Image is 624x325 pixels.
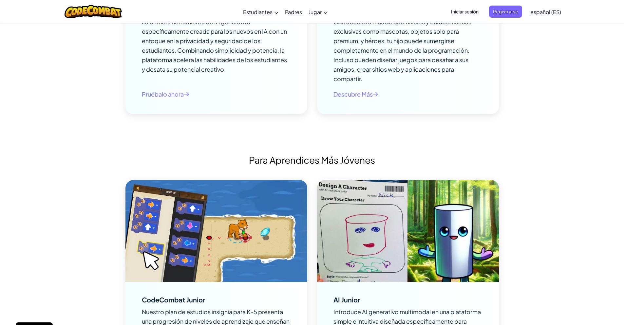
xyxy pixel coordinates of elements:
a: Jugar [305,3,331,21]
button: Descubre Más [333,87,378,101]
span: La primera herramienta de IA generativa específicamente creada para los nuevos en IA con un enfoq... [142,18,287,73]
button: Pruébalo ahora [142,87,189,101]
img: CodeCombat logo [65,5,122,18]
span: Estudiantes [243,9,273,15]
div: CodeCombat Junior [142,297,205,303]
img: Image to illustrate CodeCombat Junior [125,180,307,282]
a: Descubre Más [333,89,378,99]
span: Con acceso a más de 530 niveles y características exclusivas como mascotas, objetos solo para pre... [333,18,471,82]
a: Pruébalo ahora [142,89,189,99]
h2: Para Aprendices Más Jóvenes [125,153,499,167]
div: AI Junior [333,297,360,303]
a: Estudiantes [240,3,282,21]
span: Jugar [309,9,322,15]
a: español (ES) [527,3,564,21]
button: Registrarse [489,6,522,18]
span: español (ES) [530,9,561,15]
a: Padres [282,3,305,21]
img: Image to illustrate AI Junior [317,180,499,282]
button: Iniciar sesión [447,6,482,18]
